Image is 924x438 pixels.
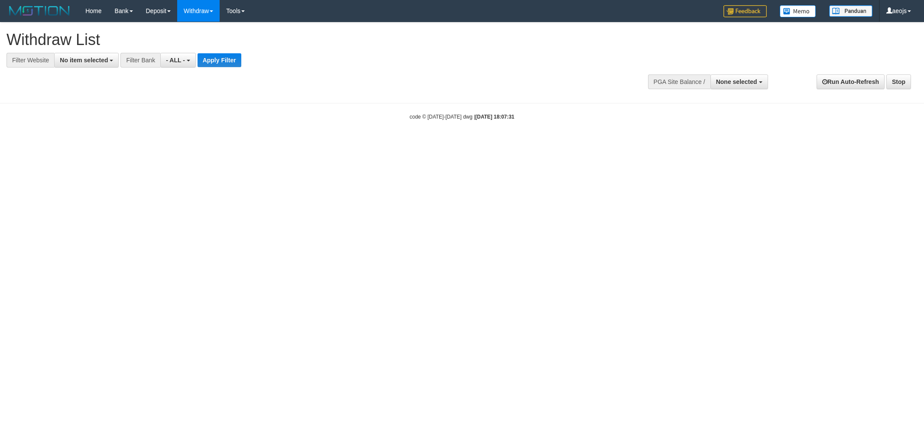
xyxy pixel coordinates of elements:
[198,53,241,67] button: Apply Filter
[6,31,607,48] h1: Withdraw List
[6,53,54,68] div: Filter Website
[648,74,710,89] div: PGA Site Balance /
[886,74,911,89] a: Stop
[716,78,757,85] span: None selected
[54,53,119,68] button: No item selected
[723,5,767,17] img: Feedback.jpg
[829,5,872,17] img: panduan.png
[410,114,515,120] small: code © [DATE]-[DATE] dwg |
[710,74,768,89] button: None selected
[475,114,514,120] strong: [DATE] 18:07:31
[120,53,160,68] div: Filter Bank
[160,53,195,68] button: - ALL -
[6,4,72,17] img: MOTION_logo.png
[60,57,108,64] span: No item selected
[817,74,885,89] a: Run Auto-Refresh
[780,5,816,17] img: Button%20Memo.svg
[166,57,185,64] span: - ALL -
